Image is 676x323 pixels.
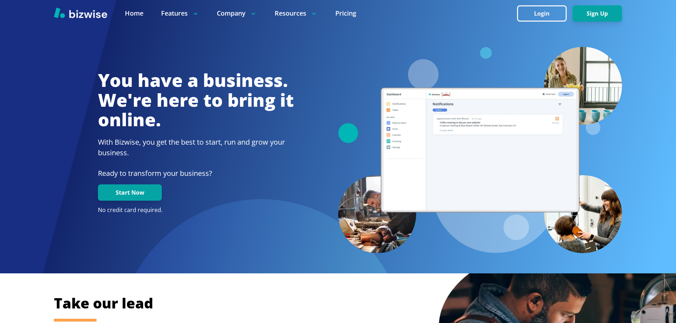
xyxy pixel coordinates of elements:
[161,9,199,18] p: Features
[275,9,318,18] p: Resources
[98,168,294,179] p: Ready to transform your business?
[54,7,107,18] img: Bizwise Logo
[217,9,257,18] p: Company
[98,206,294,214] p: No credit card required.
[572,10,622,17] a: Sign Up
[125,9,143,18] a: Home
[335,9,356,18] a: Pricing
[54,294,586,313] h2: Take our lead
[572,5,622,22] button: Sign Up
[98,71,294,130] h1: You have a business. We're here to bring it online.
[517,5,567,22] button: Login
[98,189,162,196] a: Start Now
[98,184,162,201] button: Start Now
[98,137,294,158] h2: With Bizwise, you get the best to start, run and grow your business.
[517,10,572,17] a: Login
